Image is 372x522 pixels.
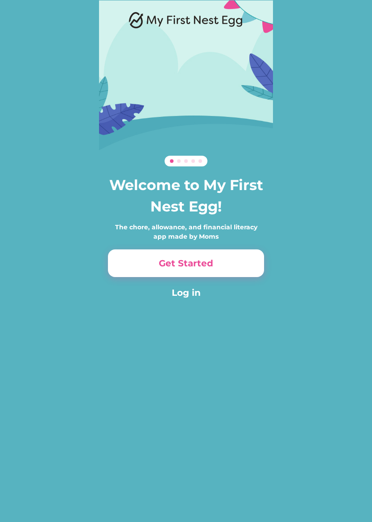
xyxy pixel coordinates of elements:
[108,249,264,277] button: Get Started
[131,37,241,148] img: yH5BAEAAAAALAAAAAABAAEAAAIBRAA7
[108,174,264,217] h3: Welcome to My First Nest Egg!
[108,223,264,241] div: The chore, allowance, and financial literacy app made by Moms
[108,286,264,299] button: Log in
[129,11,243,29] img: Logo.png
